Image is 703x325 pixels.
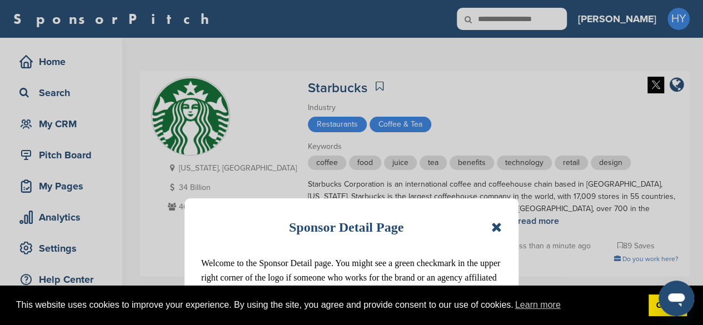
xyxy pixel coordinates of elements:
a: learn more about cookies [513,297,562,313]
span: This website uses cookies to improve your experience. By using the site, you agree and provide co... [16,297,640,313]
a: dismiss cookie message [649,294,687,317]
p: Welcome to the Sponsor Detail page. You might see a green checkmark in the upper right corner of ... [201,256,502,299]
h1: Sponsor Detail Page [289,215,403,239]
iframe: Button to launch messaging window [659,281,694,316]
